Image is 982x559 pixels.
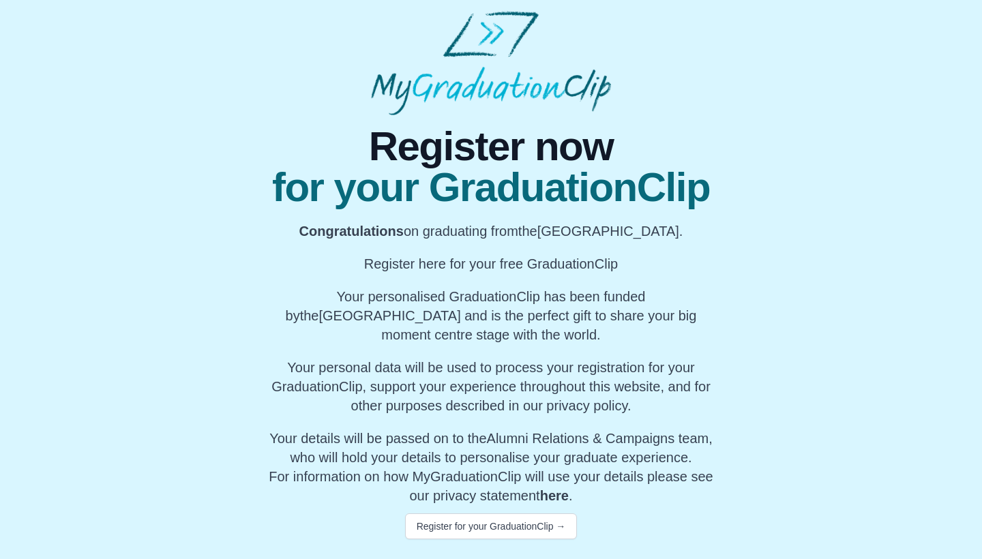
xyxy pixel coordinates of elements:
[262,287,720,344] p: Your personalised GraduationClip has been funded by [GEOGRAPHIC_DATA] and is the perfect gift to ...
[262,167,720,208] span: for your GraduationClip
[518,224,537,239] span: the
[371,11,611,115] img: MyGraduationClip
[299,224,404,239] b: Congratulations
[262,358,720,415] p: Your personal data will be used to process your registration for your GraduationClip, support you...
[540,488,569,503] a: here
[405,513,578,539] button: Register for your GraduationClip →
[262,222,720,241] p: on graduating from [GEOGRAPHIC_DATA].
[269,431,713,503] span: For information on how MyGraduationClip will use your details please see our privacy statement .
[269,431,713,465] span: Your details will be passed on to the , who will hold your details to personalise your graduate e...
[487,431,709,446] span: Alumni Relations & Campaigns team
[262,254,720,273] p: Register here for your free GraduationClip
[262,126,720,167] span: Register now
[300,308,319,323] span: the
